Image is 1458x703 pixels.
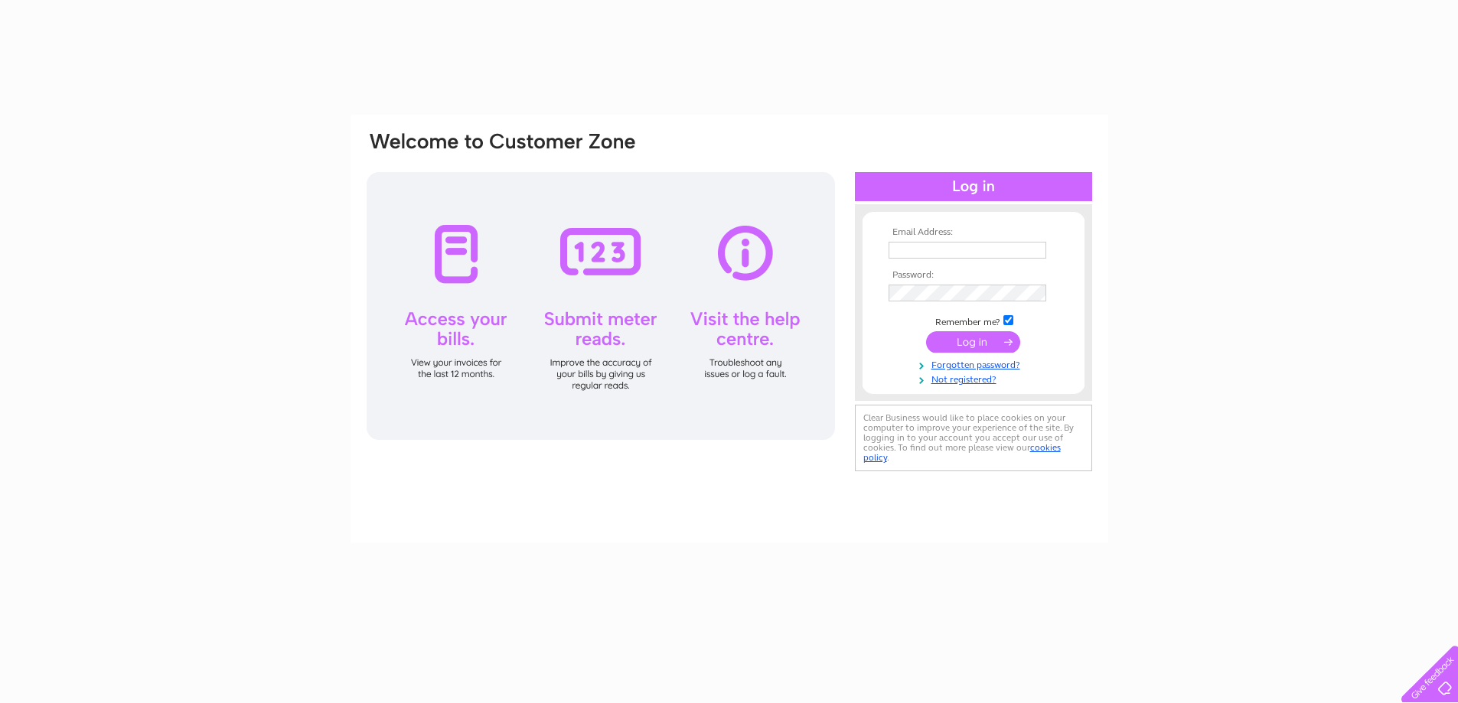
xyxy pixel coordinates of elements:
[889,356,1062,371] a: Forgotten password?
[885,270,1062,281] th: Password:
[863,442,1061,463] a: cookies policy
[926,331,1020,353] input: Submit
[889,371,1062,386] a: Not registered?
[885,227,1062,238] th: Email Address:
[855,405,1092,471] div: Clear Business would like to place cookies on your computer to improve your experience of the sit...
[885,313,1062,328] td: Remember me?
